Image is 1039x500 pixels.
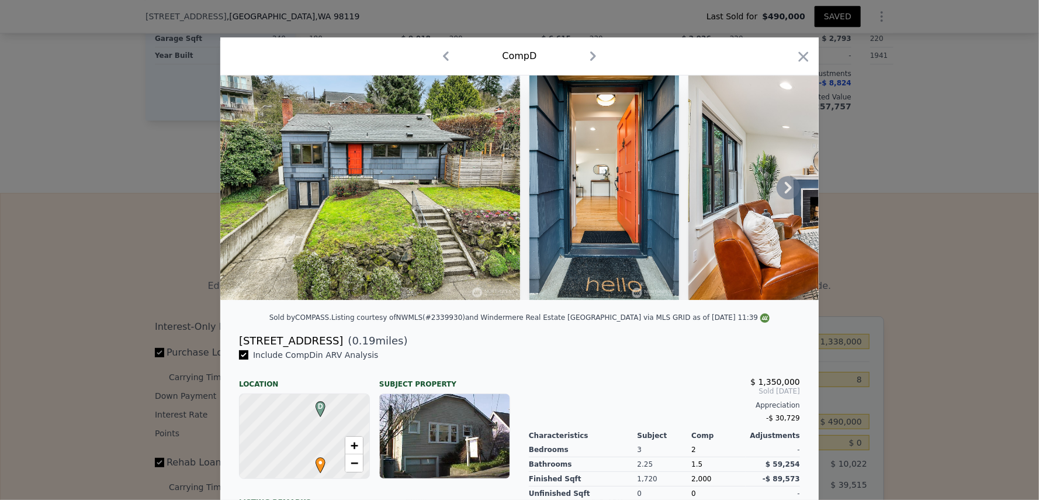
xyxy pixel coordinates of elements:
div: Comp D [502,49,536,63]
span: D [313,401,328,412]
div: Comp [691,431,746,440]
span: 2,000 [691,475,711,483]
span: 2 [691,446,696,454]
div: [STREET_ADDRESS] [239,333,343,349]
div: Location [239,370,370,389]
img: Property Img [688,75,1025,300]
a: Zoom in [345,437,363,454]
img: Property Img [220,75,520,300]
span: ( miles) [343,333,407,349]
div: Subject [638,431,692,440]
span: − [351,456,358,470]
span: $ 1,350,000 [750,377,800,387]
span: Include Comp D in ARV Analysis [248,350,383,360]
span: • [313,454,328,471]
div: D [313,401,320,408]
span: + [351,438,358,453]
div: • [313,457,320,464]
span: -$ 89,573 [763,475,800,483]
div: Characteristics [529,431,638,440]
div: - [746,443,800,457]
div: Adjustments [746,431,800,440]
img: NWMLS Logo [760,313,770,323]
div: 2.25 [638,457,692,472]
div: Bedrooms [529,443,638,457]
div: Sold by COMPASS . [269,313,331,322]
span: Sold [DATE] [529,387,800,396]
div: 1.5 [691,457,746,472]
div: 1,720 [638,472,692,487]
a: Zoom out [345,454,363,472]
div: Appreciation [529,401,800,410]
span: 0.19 [352,335,376,347]
div: Subject Property [379,370,510,389]
img: Property Img [529,75,679,300]
div: 3 [638,443,692,457]
div: Finished Sqft [529,472,638,487]
div: Listing courtesy of NWMLS (#2339930) and Windermere Real Estate [GEOGRAPHIC_DATA] via MLS GRID as... [331,313,770,322]
span: -$ 30,729 [766,414,800,422]
span: 0 [691,489,696,498]
span: $ 59,254 [766,460,800,468]
div: Bathrooms [529,457,638,472]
